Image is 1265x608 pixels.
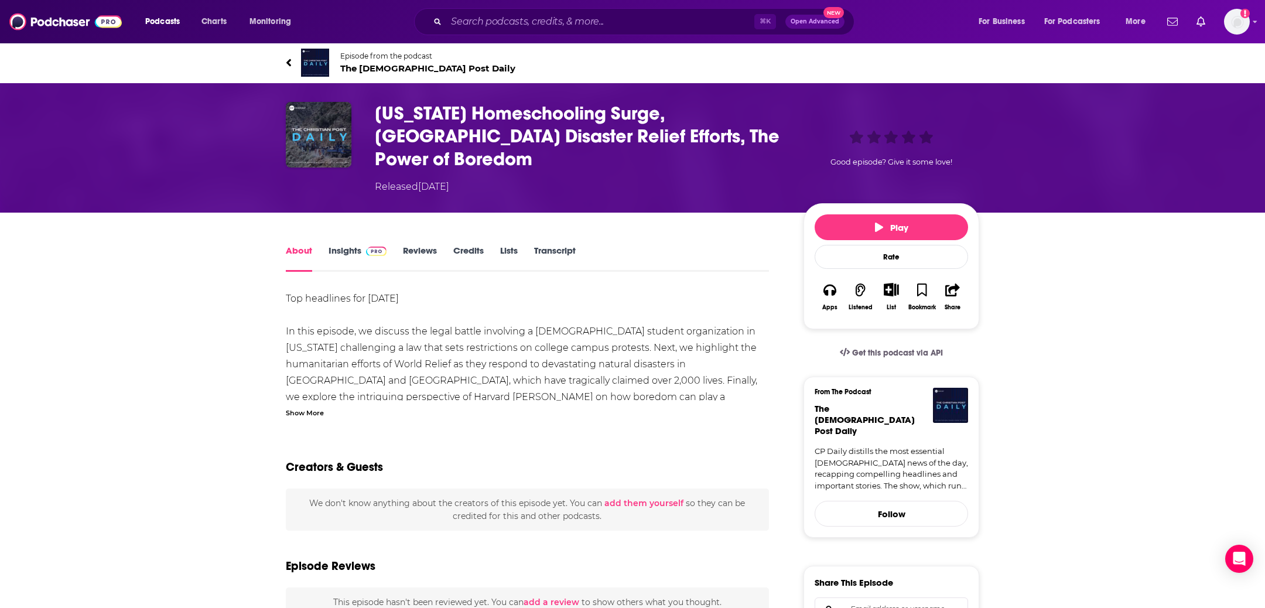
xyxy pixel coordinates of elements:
[876,275,907,318] div: Show More ButtonList
[1163,12,1182,32] a: Show notifications dropdown
[849,304,873,311] div: Listened
[1224,9,1250,35] span: Logged in as FIREPodchaser25
[1192,12,1210,32] a: Show notifications dropdown
[970,12,1040,31] button: open menu
[887,303,896,311] div: List
[879,283,903,296] button: Show More Button
[1126,13,1146,30] span: More
[1224,9,1250,35] img: User Profile
[815,501,968,527] button: Follow
[852,348,943,358] span: Get this podcast via API
[425,8,866,35] div: Search podcasts, credits, & more...
[815,275,845,318] button: Apps
[1225,545,1253,573] div: Open Intercom Messenger
[534,245,576,272] a: Transcript
[754,14,776,29] span: ⌘ K
[9,11,122,33] img: Podchaser - Follow, Share and Rate Podcasts
[333,597,722,607] span: This episode hasn't been reviewed yet. You can to show others what you thought.
[286,559,375,573] h3: Episode Reviews
[815,446,968,491] a: CP Daily distills the most essential [DEMOGRAPHIC_DATA] news of the day, recapping compelling hea...
[822,304,837,311] div: Apps
[823,7,845,18] span: New
[249,13,291,30] span: Monitoring
[907,275,937,318] button: Bookmark
[815,403,915,436] a: The Christian Post Daily
[815,245,968,269] div: Rate
[145,13,180,30] span: Podcasts
[815,214,968,240] button: Play
[1117,12,1160,31] button: open menu
[500,245,518,272] a: Lists
[366,247,387,256] img: Podchaser Pro
[945,304,960,311] div: Share
[845,275,876,318] button: Listened
[301,49,329,77] img: The Christian Post Daily
[403,245,437,272] a: Reviews
[815,403,915,436] span: The [DEMOGRAPHIC_DATA] Post Daily
[933,388,968,423] img: The Christian Post Daily
[1044,13,1100,30] span: For Podcasters
[375,180,449,194] div: Released [DATE]
[241,12,306,31] button: open menu
[375,102,785,170] h1: Texas Homeschooling Surge, Afghanistan Disaster Relief Efforts, The Power of Boredom
[340,52,515,60] span: Episode from the podcast
[830,339,952,367] a: Get this podcast via API
[329,245,387,272] a: InsightsPodchaser Pro
[979,13,1025,30] span: For Business
[286,102,351,168] img: Texas Homeschooling Surge, Afghanistan Disaster Relief Efforts, The Power of Boredom
[137,12,195,31] button: open menu
[1224,9,1250,35] button: Show profile menu
[875,222,908,233] span: Play
[791,19,839,25] span: Open Advanced
[785,15,845,29] button: Open AdvancedNew
[194,12,234,31] a: Charts
[938,275,968,318] button: Share
[286,460,383,474] h2: Creators & Guests
[604,498,683,508] button: add them yourself
[286,49,632,77] a: The Christian Post DailyEpisode from the podcastThe [DEMOGRAPHIC_DATA] Post Daily
[1037,12,1117,31] button: open menu
[815,577,893,588] h3: Share This Episode
[340,63,515,74] span: The [DEMOGRAPHIC_DATA] Post Daily
[309,498,745,521] span: We don't know anything about the creators of this episode yet . You can so they can be credited f...
[815,388,959,396] h3: From The Podcast
[446,12,754,31] input: Search podcasts, credits, & more...
[830,158,952,166] span: Good episode? Give it some love!
[286,245,312,272] a: About
[1240,9,1250,18] svg: Add a profile image
[453,245,484,272] a: Credits
[201,13,227,30] span: Charts
[908,304,936,311] div: Bookmark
